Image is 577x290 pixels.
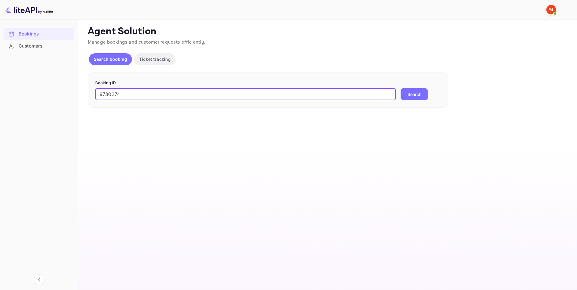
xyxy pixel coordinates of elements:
button: Collapse navigation [34,274,44,285]
p: Ticket tracking [139,56,171,62]
div: Bookings [19,31,71,38]
img: Yandex Support [546,5,556,14]
p: Booking ID [95,80,441,86]
div: Bookings [4,28,74,40]
p: Agent Solution [88,26,566,38]
img: LiteAPI logo [5,5,53,14]
a: Customers [4,40,74,51]
div: Customers [4,40,74,52]
button: Search [401,88,428,100]
div: Customers [19,43,71,50]
span: Manage bookings and customer requests efficiently. [88,39,206,45]
a: Bookings [4,28,74,39]
p: Search booking [94,56,127,62]
input: Enter Booking ID (e.g., 63782194) [95,88,396,100]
